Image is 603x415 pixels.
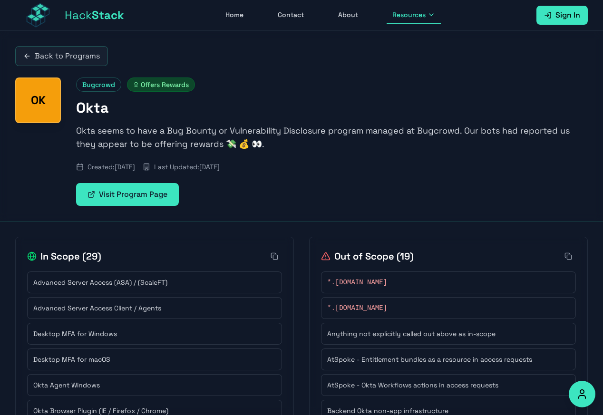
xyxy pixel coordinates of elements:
[569,381,595,407] button: Accessibility Options
[327,303,387,313] span: *.[DOMAIN_NAME]
[220,6,249,24] a: Home
[555,10,580,21] span: Sign In
[76,77,121,92] span: Bugcrowd
[387,6,441,24] button: Resources
[392,10,426,19] span: Resources
[76,183,179,206] a: Visit Program Page
[15,46,108,66] a: Back to Programs
[88,162,135,172] span: Created: [DATE]
[327,355,532,364] span: AtSpoke - Entitlement bundles as a resource in access requests
[27,250,101,263] h2: In Scope ( 29 )
[332,6,364,24] a: About
[65,8,124,23] span: Hack
[536,6,588,25] a: Sign In
[33,380,100,390] span: Okta Agent Windows
[127,77,195,92] span: Offers Rewards
[33,329,117,338] span: Desktop MFA for Windows
[92,8,124,22] span: Stack
[327,329,496,338] span: Anything not explicitly called out above as in-scope
[321,250,414,263] h2: Out of Scope ( 19 )
[327,380,498,390] span: AtSpoke - Okta Workflows actions in access requests
[272,6,310,24] a: Contact
[327,278,387,287] span: *.[DOMAIN_NAME]
[76,124,588,151] p: Okta seems to have a Bug Bounty or Vulnerability Disclosure program managed at Bugcrowd. Our bots...
[33,303,161,313] span: Advanced Server Access Client / Agents
[33,355,110,364] span: Desktop MFA for macOS
[33,278,167,287] span: Advanced Server Access (ASA) / (ScaleFT)
[15,77,61,123] div: Okta
[76,99,588,116] h1: Okta
[154,162,220,172] span: Last Updated: [DATE]
[267,249,282,264] button: Copy all in-scope items
[561,249,576,264] button: Copy all out-of-scope items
